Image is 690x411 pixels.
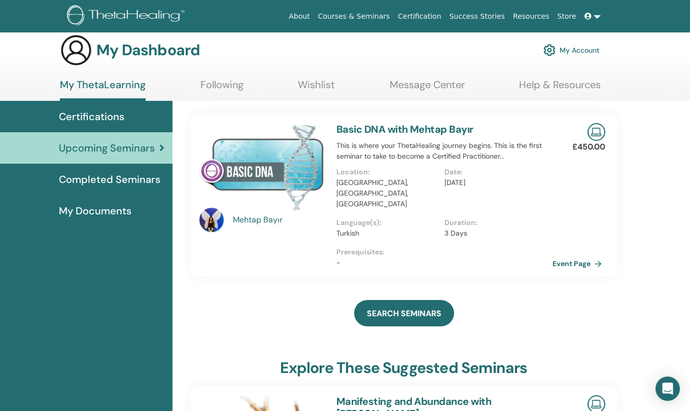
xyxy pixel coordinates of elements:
p: [DATE] [444,177,546,188]
h3: explore these suggested seminars [280,359,527,377]
a: Event Page [553,256,606,271]
a: About [285,7,314,26]
p: This is where your ThetaHealing journey begins. This is the first seminar to take to become a Cer... [336,140,553,162]
a: Resources [509,7,554,26]
a: Wishlist [298,79,335,98]
span: Certifications [59,109,124,124]
img: Live Online Seminar [588,123,605,141]
a: Store [554,7,580,26]
p: Date : [444,167,546,177]
div: Open Intercom Messenger [655,377,680,401]
h3: My Dashboard [96,41,200,59]
a: Basic DNA with Mehtap Bayır [336,123,473,136]
p: - [336,257,553,268]
a: My ThetaLearning [60,79,146,101]
img: cog.svg [543,42,556,59]
img: Basic DNA [199,123,324,211]
span: SEARCH SEMINARS [367,308,441,319]
p: Prerequisites : [336,247,553,257]
a: Message Center [390,79,465,98]
p: Turkish [336,228,438,239]
p: Language(s) : [336,217,438,228]
span: Completed Seminars [59,172,160,187]
p: 3 Days [444,228,546,239]
a: Mehtap Bayır [233,214,327,226]
a: Help & Resources [519,79,601,98]
a: Certification [394,7,445,26]
a: Success Stories [445,7,509,26]
a: Following [200,79,244,98]
span: My Documents [59,203,131,218]
a: Courses & Seminars [314,7,394,26]
p: £450.00 [572,141,605,153]
img: default.jpg [199,208,224,232]
span: Upcoming Seminars [59,140,155,156]
a: My Account [543,39,600,61]
a: SEARCH SEMINARS [354,300,454,326]
p: [GEOGRAPHIC_DATA], [GEOGRAPHIC_DATA], [GEOGRAPHIC_DATA] [336,177,438,209]
img: logo.png [67,5,188,28]
img: generic-user-icon.jpg [60,34,92,66]
p: Duration : [444,217,546,228]
p: Location : [336,167,438,177]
